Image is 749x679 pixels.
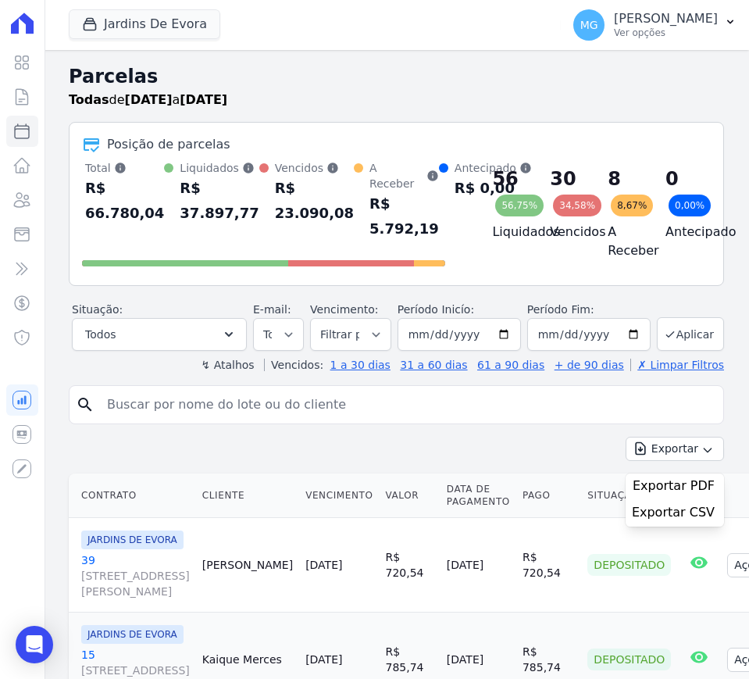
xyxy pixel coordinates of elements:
[477,359,544,371] a: 61 a 90 dias
[632,505,715,520] span: Exportar CSV
[380,474,440,518] th: Valor
[633,478,715,494] span: Exportar PDF
[626,437,724,461] button: Exportar
[98,389,717,420] input: Buscar por nome do lote ou do cliente
[180,160,259,176] div: Liquidados
[180,176,259,226] div: R$ 37.897,77
[264,359,323,371] label: Vencidos:
[550,166,583,191] div: 30
[69,9,220,39] button: Jardins De Evora
[516,518,581,613] td: R$ 720,54
[369,160,439,191] div: A Receber
[630,359,724,371] a: ✗ Limpar Filtros
[587,649,671,670] div: Depositado
[16,626,53,663] div: Open Intercom Messenger
[81,568,190,599] span: [STREET_ADDRESS][PERSON_NAME]
[275,160,354,176] div: Vencidos
[608,223,640,260] h4: A Receber
[527,302,651,318] label: Período Fim:
[369,191,439,241] div: R$ 5.792,19
[69,92,109,107] strong: Todas
[180,92,227,107] strong: [DATE]
[253,303,291,316] label: E-mail:
[581,474,677,518] th: Situação
[400,359,467,371] a: 31 a 60 dias
[495,195,544,216] div: 56,75%
[587,554,671,576] div: Depositado
[380,518,440,613] td: R$ 720,54
[81,531,184,549] span: JARDINS DE EVORA
[440,474,516,518] th: Data de Pagamento
[492,166,525,191] div: 56
[76,395,95,414] i: search
[85,176,164,226] div: R$ 66.780,04
[492,223,525,241] h4: Liquidados
[299,474,379,518] th: Vencimento
[440,518,516,613] td: [DATE]
[310,303,378,316] label: Vencimento:
[614,11,718,27] p: [PERSON_NAME]
[611,195,653,216] div: 8,67%
[275,176,354,226] div: R$ 23.090,08
[455,176,532,201] div: R$ 0,00
[69,474,196,518] th: Contrato
[608,166,640,191] div: 8
[657,317,724,351] button: Aplicar
[455,160,532,176] div: Antecipado
[330,359,391,371] a: 1 a 30 dias
[516,474,581,518] th: Pago
[553,195,601,216] div: 34,58%
[580,20,598,30] span: MG
[398,303,474,316] label: Período Inicío:
[81,552,190,599] a: 39[STREET_ADDRESS][PERSON_NAME]
[305,559,342,571] a: [DATE]
[614,27,718,39] p: Ver opções
[561,3,749,47] button: MG [PERSON_NAME] Ver opções
[665,223,698,241] h4: Antecipado
[555,359,624,371] a: + de 90 dias
[665,166,698,191] div: 0
[550,223,583,241] h4: Vencidos
[69,63,724,91] h2: Parcelas
[669,195,711,216] div: 0,00%
[201,359,254,371] label: ↯ Atalhos
[196,474,299,518] th: Cliente
[72,303,123,316] label: Situação:
[632,505,718,524] a: Exportar CSV
[72,318,247,351] button: Todos
[107,135,230,154] div: Posição de parcelas
[85,325,116,344] span: Todos
[69,91,227,109] p: de a
[81,625,184,644] span: JARDINS DE EVORA
[633,478,718,497] a: Exportar PDF
[196,518,299,613] td: [PERSON_NAME]
[305,653,342,666] a: [DATE]
[125,92,173,107] strong: [DATE]
[85,160,164,176] div: Total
